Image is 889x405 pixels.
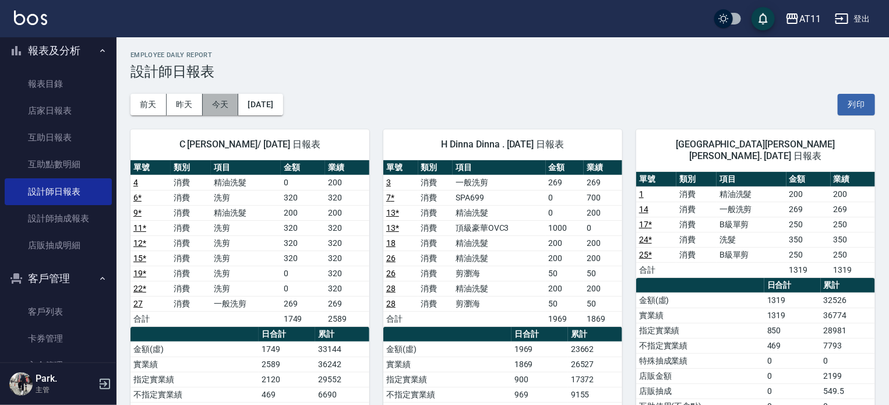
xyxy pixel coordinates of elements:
[5,97,112,124] a: 店家日報表
[831,217,875,232] td: 250
[636,262,676,277] td: 合計
[781,7,825,31] button: AT11
[453,220,546,235] td: 頂級豪華OVC3
[453,175,546,190] td: 一般洗剪
[211,205,281,220] td: 精油洗髮
[821,353,875,368] td: 0
[584,220,622,235] td: 0
[568,341,622,357] td: 23662
[5,325,112,352] a: 卡券管理
[636,353,764,368] td: 特殊抽成業績
[831,172,875,187] th: 業績
[717,186,786,202] td: 精油洗髮
[830,8,875,30] button: 登出
[568,357,622,372] td: 26527
[130,341,259,357] td: 金額(虛)
[325,251,369,266] td: 320
[831,202,875,217] td: 269
[130,372,259,387] td: 指定實業績
[676,172,717,187] th: 類別
[315,327,369,342] th: 累計
[171,251,211,266] td: 消費
[211,251,281,266] td: 洗剪
[676,217,717,232] td: 消費
[584,296,622,311] td: 50
[511,387,568,402] td: 969
[203,94,239,115] button: 今天
[386,299,396,308] a: 28
[764,323,821,338] td: 850
[546,281,584,296] td: 200
[584,235,622,251] td: 200
[325,190,369,205] td: 320
[386,284,396,293] a: 28
[386,178,391,187] a: 3
[397,139,608,150] span: H Dinna Dinna . [DATE] 日報表
[5,178,112,205] a: 設計師日報表
[821,368,875,383] td: 2199
[259,341,315,357] td: 1749
[5,71,112,97] a: 報表目錄
[764,338,821,353] td: 469
[383,311,418,326] td: 合計
[636,172,875,278] table: a dense table
[418,281,453,296] td: 消費
[418,205,453,220] td: 消費
[752,7,775,30] button: save
[786,186,831,202] td: 200
[453,296,546,311] td: 剪瀏海
[315,387,369,402] td: 6690
[171,175,211,190] td: 消費
[453,205,546,220] td: 精油洗髮
[453,235,546,251] td: 精油洗髮
[5,232,112,259] a: 店販抽成明細
[717,172,786,187] th: 項目
[238,94,283,115] button: [DATE]
[764,353,821,368] td: 0
[211,160,281,175] th: 項目
[799,12,821,26] div: AT11
[325,296,369,311] td: 269
[325,281,369,296] td: 320
[546,175,584,190] td: 269
[821,338,875,353] td: 7793
[325,311,369,326] td: 2589
[764,368,821,383] td: 0
[383,160,622,327] table: a dense table
[130,160,369,327] table: a dense table
[418,296,453,311] td: 消費
[386,238,396,248] a: 18
[584,175,622,190] td: 269
[171,296,211,311] td: 消費
[383,341,511,357] td: 金額(虛)
[568,372,622,387] td: 17372
[130,64,875,80] h3: 設計師日報表
[281,296,325,311] td: 269
[130,357,259,372] td: 實業績
[144,139,355,150] span: C [PERSON_NAME]/ [DATE] 日報表
[838,94,875,115] button: 列印
[418,175,453,190] td: 消費
[133,178,138,187] a: 4
[211,296,281,311] td: 一般洗剪
[171,205,211,220] td: 消費
[383,372,511,387] td: 指定實業績
[418,235,453,251] td: 消費
[211,235,281,251] td: 洗剪
[259,327,315,342] th: 日合計
[167,94,203,115] button: 昨天
[831,247,875,262] td: 250
[786,172,831,187] th: 金額
[9,372,33,396] img: Person
[130,311,171,326] td: 合計
[546,220,584,235] td: 1000
[786,247,831,262] td: 250
[453,266,546,281] td: 剪瀏海
[5,263,112,294] button: 客戶管理
[281,311,325,326] td: 1749
[786,217,831,232] td: 250
[36,373,95,385] h5: Park.
[511,357,568,372] td: 1869
[130,51,875,59] h2: Employee Daily Report
[383,160,418,175] th: 單號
